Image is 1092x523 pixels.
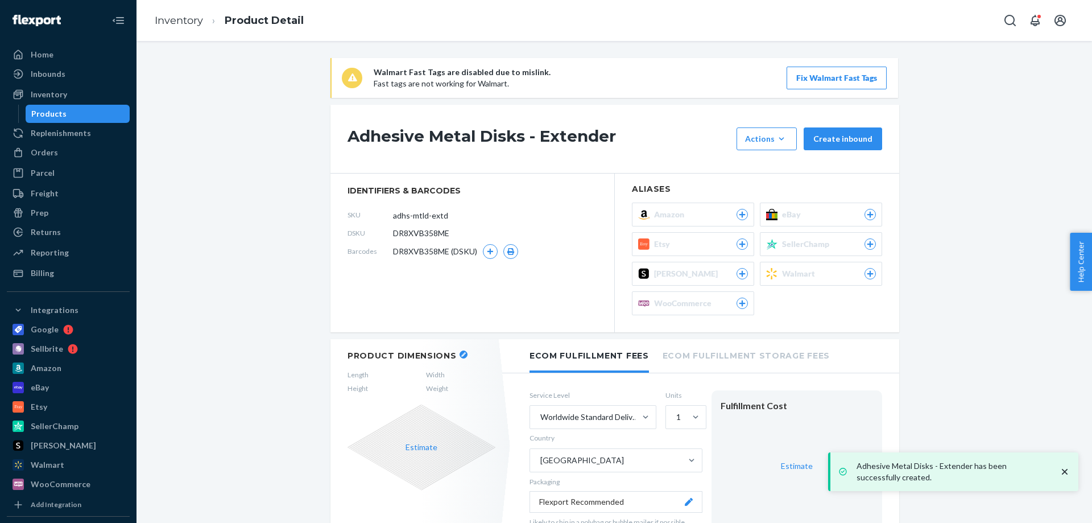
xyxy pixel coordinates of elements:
div: Sellbrite [31,343,63,355]
div: Orders [31,147,58,158]
a: WooCommerce [7,475,130,493]
label: Service Level [530,390,656,400]
button: Fix Walmart Fast Tags [787,67,887,89]
button: [PERSON_NAME] [632,262,754,286]
svg: close toast [1059,466,1070,477]
span: Width [426,370,448,380]
div: [GEOGRAPHIC_DATA] [540,455,624,466]
div: Walmart [31,459,64,471]
img: Flexport logo [13,15,61,26]
a: Inbounds [7,65,130,83]
button: Create inbound [804,127,882,150]
a: Google [7,320,130,339]
span: DSKU [348,228,393,238]
p: Walmart Fast Tags are disabled due to mislink. [374,67,551,78]
li: Ecom Fulfillment Storage Fees [663,339,830,370]
span: Barcodes [348,246,393,256]
a: Home [7,46,130,64]
a: Freight [7,184,130,203]
button: Actions [737,127,797,150]
span: DR8XVB358ME (DSKU) [393,246,477,257]
input: Country[GEOGRAPHIC_DATA] [539,455,540,466]
div: Country [530,433,555,444]
button: Close Navigation [107,9,130,32]
a: eBay [7,378,130,397]
span: Walmart [782,268,820,279]
a: Estimate [781,461,813,471]
p: Adhesive Metal Disks - Extender has been successfully created. [857,460,1048,483]
a: Orders [7,143,130,162]
a: Walmart [7,456,130,474]
span: Weight [426,384,448,393]
a: Product Detail [225,14,304,27]
button: WooCommerce [632,291,754,315]
button: Walmart [760,262,882,286]
button: Integrations [7,301,130,319]
span: identifiers & barcodes [348,185,597,196]
span: WooCommerce [654,298,716,309]
a: Sellbrite [7,340,130,358]
div: Add Integration [31,500,81,509]
a: Returns [7,223,130,241]
button: Estimate [406,442,437,453]
button: SellerChamp [760,232,882,256]
a: Inventory [7,85,130,104]
a: Reporting [7,244,130,262]
p: Fast tags are not working for Walmart. [374,78,551,89]
div: WooCommerce [31,479,90,490]
div: Inbounds [31,68,65,80]
div: Products [31,108,67,120]
div: Google [31,324,59,335]
div: Integrations [31,304,78,316]
a: Products [26,105,130,123]
div: Worldwide Standard Delivered Duty Unpaid [540,411,641,423]
h1: Adhesive Metal Disks - Extender [348,127,731,150]
a: Prep [7,204,130,222]
button: Etsy [632,232,754,256]
button: Flexport Recommended [530,491,702,513]
a: [PERSON_NAME] [7,436,130,455]
a: Replenishments [7,124,130,142]
a: Inventory [155,14,203,27]
div: Home [31,49,53,60]
div: Reporting [31,247,69,258]
h2: Product Dimensions [348,351,457,361]
a: Add Integration [7,498,130,512]
div: Fulfillment Cost [721,400,873,413]
button: Amazon [632,203,754,227]
span: Length [348,370,369,380]
input: Worldwide Standard Delivered Duty Unpaid [539,411,540,423]
div: SellerChamp [31,421,78,432]
span: SellerChamp [782,238,834,250]
div: eBay [31,382,49,393]
ol: breadcrumbs [146,4,313,38]
button: Open account menu [1049,9,1072,32]
a: Parcel [7,164,130,182]
label: Units [665,390,702,400]
div: [PERSON_NAME] [31,440,96,451]
div: Inventory [31,89,67,100]
div: 1 [676,411,681,423]
div: Freight [31,188,59,199]
span: [PERSON_NAME] [654,268,722,279]
button: Help Center [1070,233,1092,291]
div: Etsy [31,401,47,413]
div: Actions [745,133,788,145]
a: SellerChamp [7,417,130,435]
button: eBay [760,203,882,227]
div: Replenishments [31,127,91,139]
span: eBay [782,209,805,220]
span: SKU [348,210,393,220]
a: Billing [7,264,130,282]
span: Height [348,384,369,393]
span: Amazon [654,209,689,220]
span: Etsy [654,238,675,250]
div: Parcel [31,167,55,179]
div: Billing [31,267,54,279]
a: Etsy [7,398,130,416]
h2: Aliases [632,185,882,193]
li: Ecom Fulfillment Fees [530,339,649,373]
button: Open notifications [1024,9,1046,32]
a: Amazon [7,359,130,377]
